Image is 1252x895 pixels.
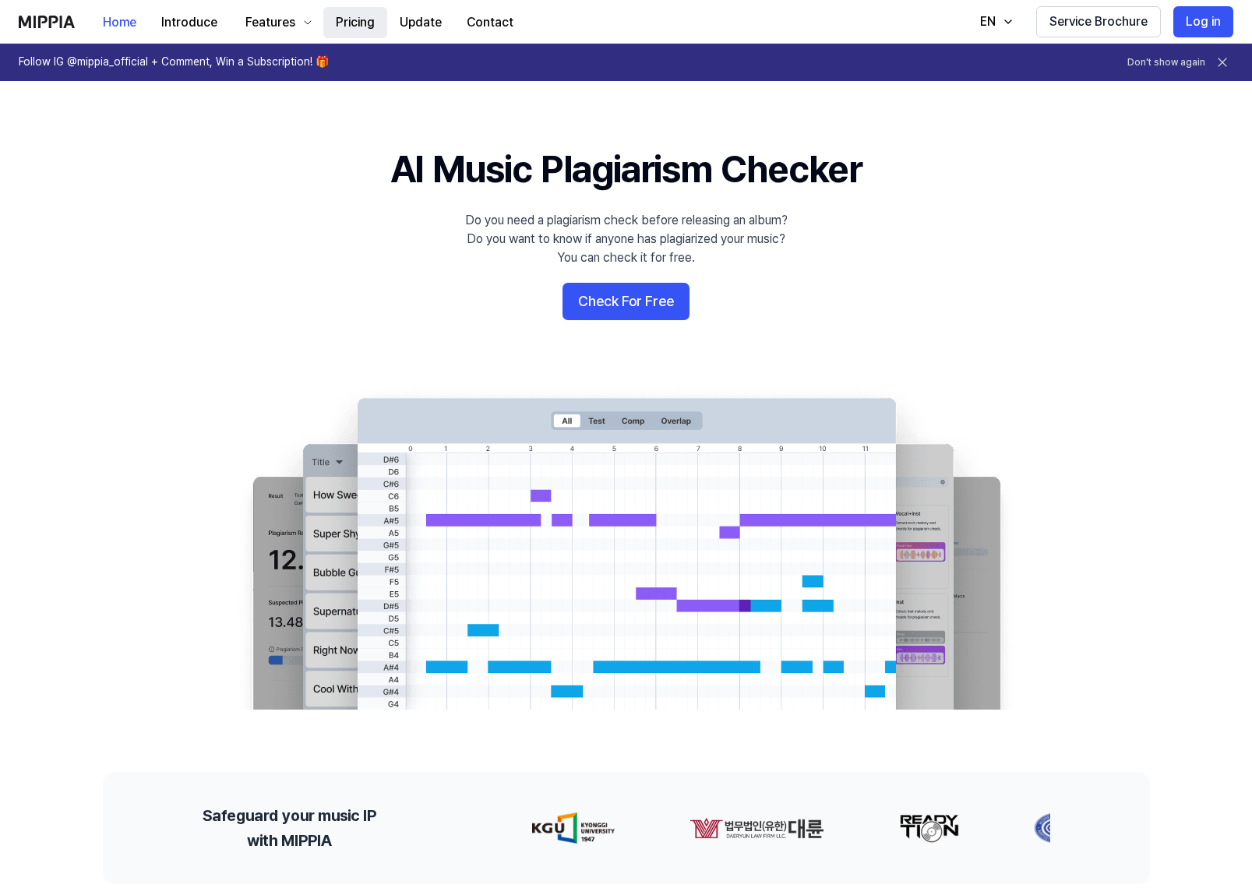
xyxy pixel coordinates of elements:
button: Don't show again [1127,56,1205,69]
a: Update [387,1,454,44]
button: Introduce [149,7,230,38]
div: Do you need a plagiarism check before releasing an album? Do you want to know if anyone has plagi... [465,211,788,267]
button: Home [90,7,149,38]
h1: AI Music Plagiarism Checker [390,143,862,196]
button: Features [230,7,323,38]
button: Log in [1173,6,1233,37]
h1: Follow IG @mippia_official + Comment, Win a Subscription! 🎁 [19,55,329,70]
button: Check For Free [563,283,689,320]
div: EN [977,12,999,31]
button: Service Brochure [1036,6,1161,37]
img: partner-logo-2 [894,812,955,844]
div: Features [242,13,298,32]
img: logo [19,16,75,28]
img: main Image [221,382,1032,710]
button: Update [387,7,454,38]
button: EN [965,6,1024,37]
img: partner-logo-3 [1030,812,1078,844]
button: Contact [454,7,526,38]
button: Pricing [323,7,387,38]
h2: Safeguard your music IP with MIPPIA [203,803,376,853]
a: Home [90,1,149,44]
img: partner-logo-0 [527,812,611,844]
img: partner-logo-1 [686,812,820,844]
